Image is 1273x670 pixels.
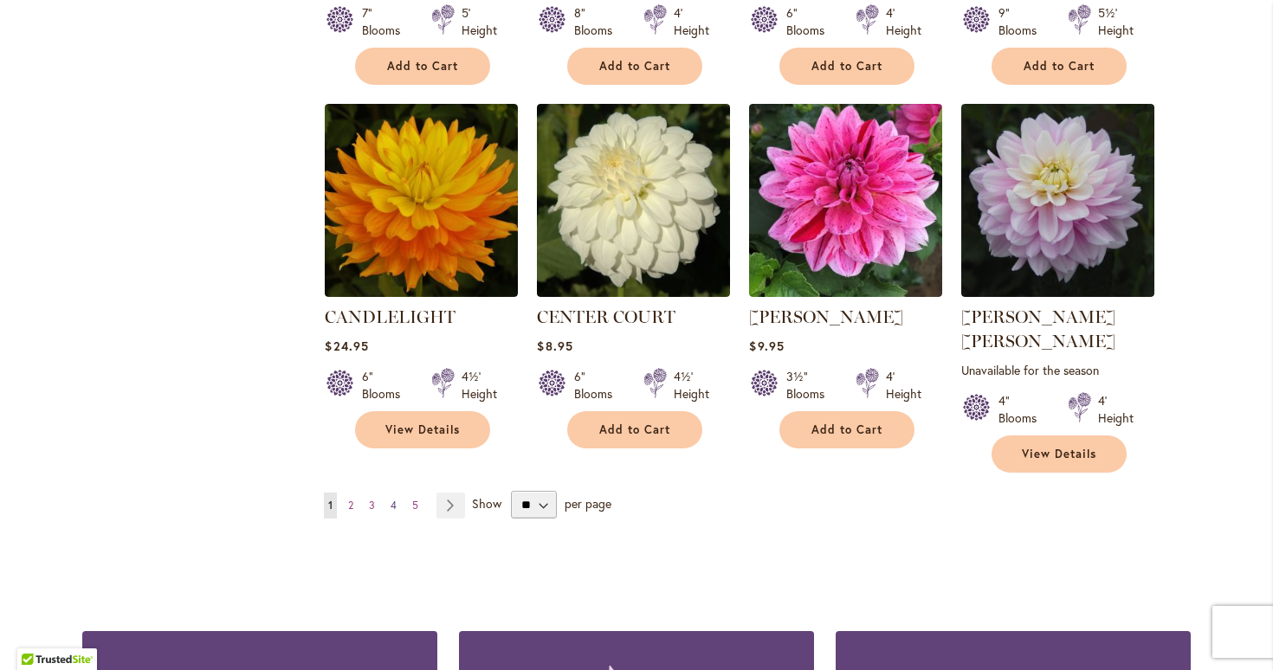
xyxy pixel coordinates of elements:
a: 4 [386,493,401,519]
div: 9" Blooms [998,4,1047,39]
div: 4' Height [674,4,709,39]
div: 7" Blooms [362,4,410,39]
a: [PERSON_NAME] [749,306,903,327]
a: CANDLELIGHT [325,306,456,327]
a: CENTER COURT [537,284,730,300]
p: Unavailable for the season [961,362,1154,378]
div: 4½' Height [462,368,497,403]
img: CHA CHING [749,104,942,297]
a: View Details [992,435,1127,473]
span: $8.95 [537,338,572,354]
span: Add to Cart [599,59,670,74]
div: 6" Blooms [786,4,835,39]
button: Add to Cart [779,48,914,85]
a: CANDLELIGHT [325,284,518,300]
button: Add to Cart [779,411,914,448]
span: 5 [412,499,418,512]
a: CENTER COURT [537,306,675,327]
span: Add to Cart [811,59,882,74]
div: 5' Height [462,4,497,39]
a: CHA CHING [749,284,942,300]
button: Add to Cart [567,48,702,85]
div: 4' Height [886,4,921,39]
span: Add to Cart [811,422,882,437]
button: Add to Cart [355,48,490,85]
img: CHARLOTTE MAE [961,104,1154,297]
a: 5 [408,493,423,519]
iframe: Launch Accessibility Center [13,609,61,657]
span: Add to Cart [599,422,670,437]
span: 4 [391,499,397,512]
span: Add to Cart [387,59,458,74]
div: 6" Blooms [574,368,623,403]
span: Show [472,495,501,512]
span: Add to Cart [1024,59,1095,74]
div: 4' Height [1098,392,1134,427]
div: 5½' Height [1098,4,1134,39]
a: CHARLOTTE MAE [961,284,1154,300]
div: 4½' Height [674,368,709,403]
span: View Details [385,422,460,437]
a: 3 [365,493,379,519]
a: 2 [344,493,358,519]
a: [PERSON_NAME] [PERSON_NAME] [961,306,1115,351]
span: $9.95 [749,338,784,354]
button: Add to Cart [567,411,702,448]
img: CANDLELIGHT [325,104,518,297]
span: per page [565,495,611,512]
div: 4" Blooms [998,392,1047,427]
span: 3 [369,499,375,512]
div: 4' Height [886,368,921,403]
span: 2 [348,499,353,512]
div: 6" Blooms [362,368,410,403]
div: 8" Blooms [574,4,623,39]
span: 1 [328,499,333,512]
span: View Details [1022,447,1096,461]
div: 3½" Blooms [786,368,835,403]
a: View Details [355,411,490,448]
button: Add to Cart [992,48,1127,85]
img: CENTER COURT [537,104,730,297]
span: $24.95 [325,338,368,354]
